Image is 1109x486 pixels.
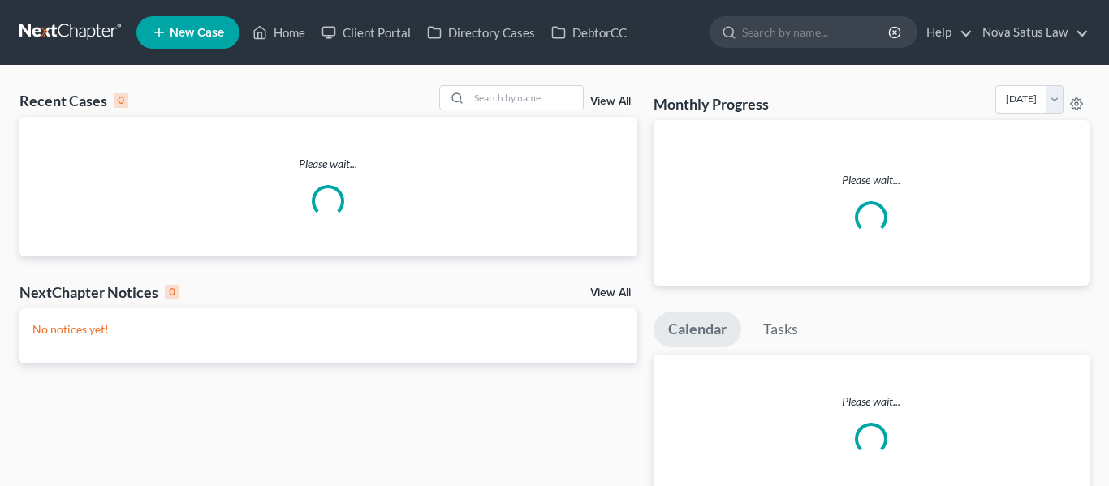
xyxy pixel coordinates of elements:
[114,93,128,108] div: 0
[244,18,313,47] a: Home
[654,394,1090,410] p: Please wait...
[590,96,631,107] a: View All
[313,18,419,47] a: Client Portal
[19,156,637,172] p: Please wait...
[19,282,179,302] div: NextChapter Notices
[543,18,635,47] a: DebtorCC
[742,17,891,47] input: Search by name...
[590,287,631,299] a: View All
[654,312,741,347] a: Calendar
[749,312,813,347] a: Tasks
[918,18,973,47] a: Help
[165,285,179,299] div: 0
[667,172,1077,188] p: Please wait...
[654,94,769,114] h3: Monthly Progress
[974,18,1089,47] a: Nova Satus Law
[170,27,224,39] span: New Case
[32,321,624,338] p: No notices yet!
[19,91,128,110] div: Recent Cases
[419,18,543,47] a: Directory Cases
[469,86,583,110] input: Search by name...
